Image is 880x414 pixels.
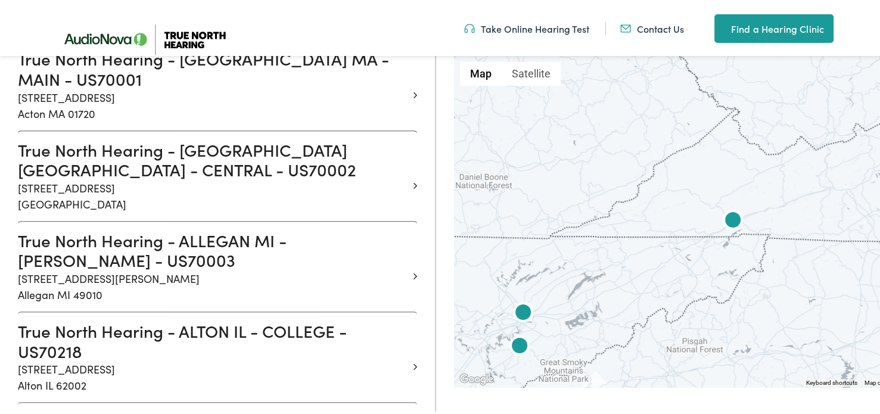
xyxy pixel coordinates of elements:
a: True North Hearing - [GEOGRAPHIC_DATA] [GEOGRAPHIC_DATA] - CENTRAL - US70002 [STREET_ADDRESS][GEO... [18,138,408,210]
h3: True North Hearing - ALLEGAN MI - [PERSON_NAME] - US70003 [18,228,408,268]
a: Take Online Hearing Test [464,20,589,33]
a: True North Hearing - ALLEGAN MI - [PERSON_NAME] - US70003 [STREET_ADDRESS][PERSON_NAME]Allegan MI... [18,228,408,300]
p: [STREET_ADDRESS] Alton IL 62002 [18,359,408,391]
img: Headphones icon in color code ffb348 [464,20,475,33]
a: True North Hearing - [GEOGRAPHIC_DATA] MA - MAIN - US70001 [STREET_ADDRESS]Acton MA 01720 [18,46,408,119]
p: [STREET_ADDRESS][PERSON_NAME] Allegan MI 49010 [18,268,408,300]
h3: True North Hearing - [GEOGRAPHIC_DATA] MA - MAIN - US70001 [18,46,408,86]
h3: True North Hearing - ALTON IL - COLLEGE - US70218 [18,319,408,359]
a: Contact Us [620,20,684,33]
a: Find a Hearing Clinic [714,12,834,41]
img: Mail icon in color code ffb348, used for communication purposes [620,20,631,33]
p: [STREET_ADDRESS] Acton MA 01720 [18,87,408,119]
a: True North Hearing - ALTON IL - COLLEGE - US70218 [STREET_ADDRESS]Alton IL 62002 [18,319,408,391]
img: utility icon [714,19,725,33]
h3: True North Hearing - [GEOGRAPHIC_DATA] [GEOGRAPHIC_DATA] - CENTRAL - US70002 [18,138,408,178]
p: [STREET_ADDRESS] [GEOGRAPHIC_DATA] [18,178,408,210]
